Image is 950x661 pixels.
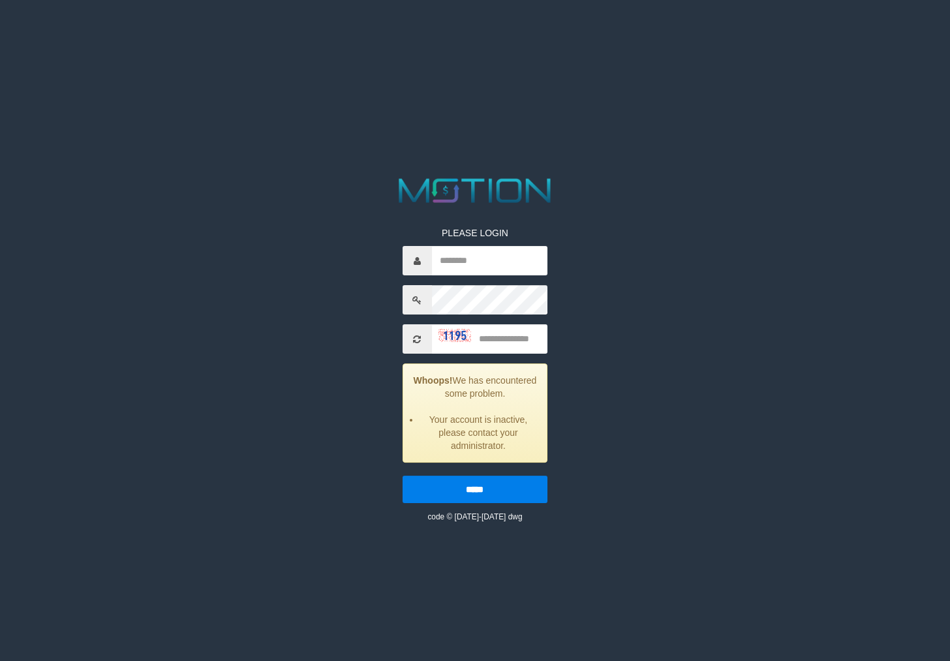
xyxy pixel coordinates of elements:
[403,363,548,463] div: We has encountered some problem.
[420,413,538,452] li: Your account is inactive, please contact your administrator.
[403,226,548,239] p: PLEASE LOGIN
[438,329,471,342] img: captcha
[414,375,453,386] strong: Whoops!
[392,174,559,207] img: MOTION_logo.png
[427,512,522,521] small: code © [DATE]-[DATE] dwg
